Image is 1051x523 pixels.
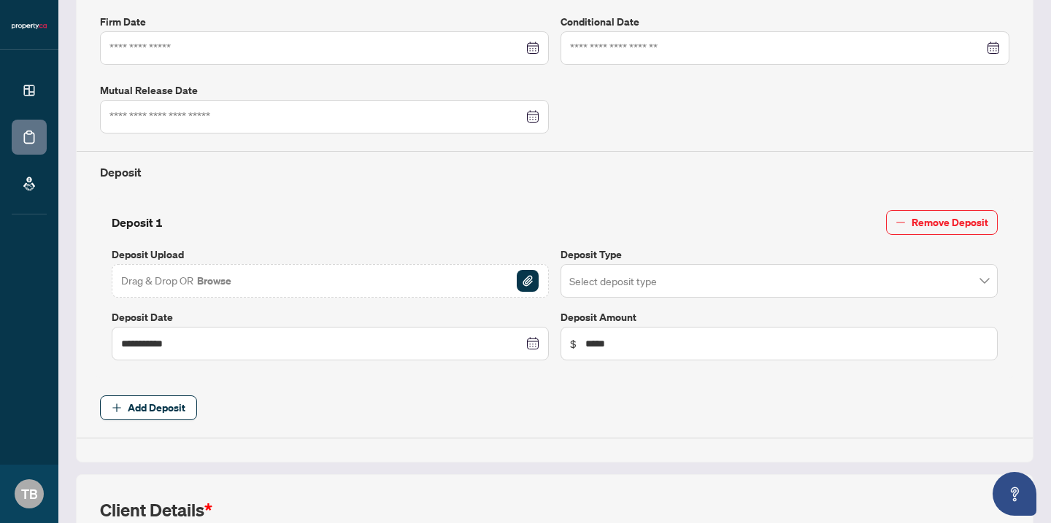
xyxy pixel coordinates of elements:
[516,269,539,293] button: File Attachement
[896,217,906,228] span: minus
[100,498,212,522] h2: Client Details
[128,396,185,419] span: Add Deposit
[886,210,998,235] button: Remove Deposit
[570,336,577,352] span: $
[993,472,1036,516] button: Open asap
[561,309,998,325] label: Deposit Amount
[112,403,122,413] span: plus
[517,270,539,292] img: File Attachement
[12,22,47,31] img: logo
[912,211,988,234] span: Remove Deposit
[121,271,233,290] span: Drag & Drop OR
[196,271,233,290] button: Browse
[100,395,197,420] button: Add Deposit
[561,14,1009,30] label: Conditional Date
[100,82,549,98] label: Mutual Release Date
[112,309,549,325] label: Deposit Date
[112,214,163,231] h4: Deposit 1
[112,264,549,298] span: Drag & Drop OR BrowseFile Attachement
[112,247,549,263] label: Deposit Upload
[100,14,549,30] label: Firm Date
[561,247,998,263] label: Deposit Type
[100,163,1009,181] h4: Deposit
[21,484,38,504] span: TB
